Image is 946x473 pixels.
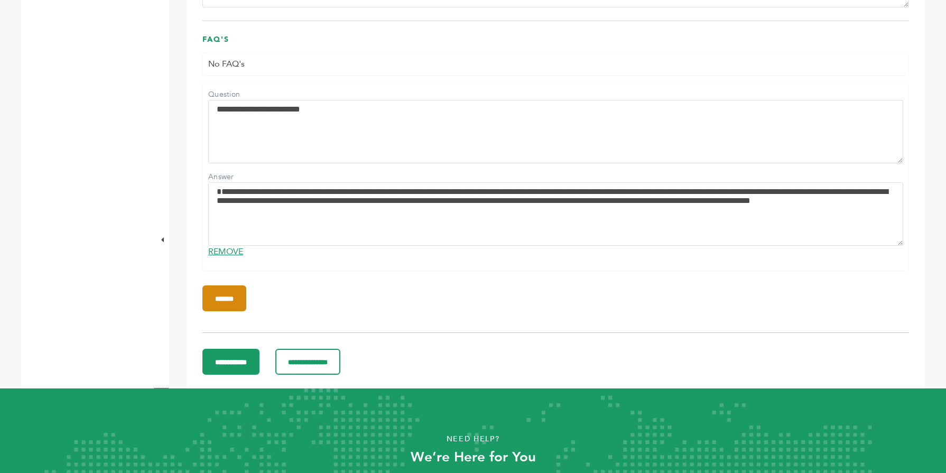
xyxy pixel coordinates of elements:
p: Need Help? [48,431,899,447]
label: Answer [208,172,282,182]
h3: FAQ's [202,34,909,53]
span: No FAQ's [208,58,245,70]
label: Question [208,89,282,100]
a: REMOVE [208,246,243,257]
strong: We’re Here for You [411,448,536,467]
